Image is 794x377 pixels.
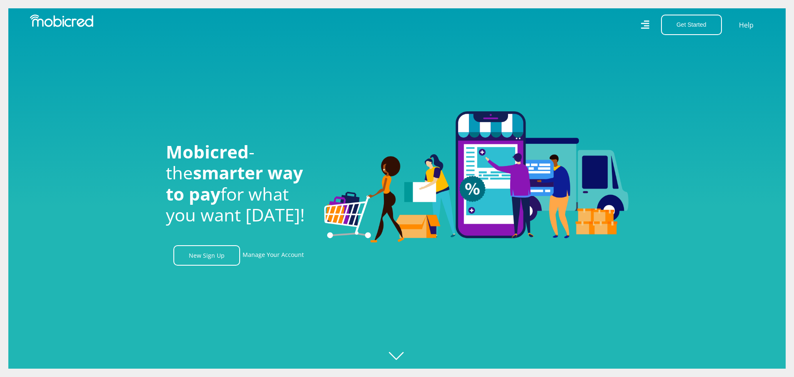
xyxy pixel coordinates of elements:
[30,15,93,27] img: Mobicred
[166,161,303,205] span: smarter way to pay
[324,111,629,243] img: Welcome to Mobicred
[166,141,312,226] h1: - the for what you want [DATE]!
[243,245,304,266] a: Manage Your Account
[173,245,240,266] a: New Sign Up
[739,20,754,30] a: Help
[661,15,722,35] button: Get Started
[166,140,249,163] span: Mobicred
